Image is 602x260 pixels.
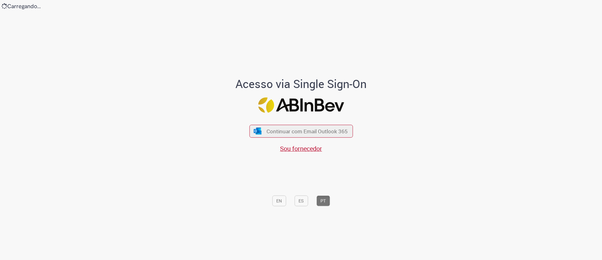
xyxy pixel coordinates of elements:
button: ícone Azure/Microsoft 360 Continuar com Email Outlook 365 [249,125,353,138]
img: Logo ABInBev [258,97,344,113]
a: Sou fornecedor [280,144,322,153]
img: ícone Azure/Microsoft 360 [253,128,262,134]
button: PT [316,196,330,206]
button: EN [272,196,286,206]
h1: Acesso via Single Sign-On [214,78,388,90]
button: ES [294,196,308,206]
span: Continuar com Email Outlook 365 [267,128,348,135]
